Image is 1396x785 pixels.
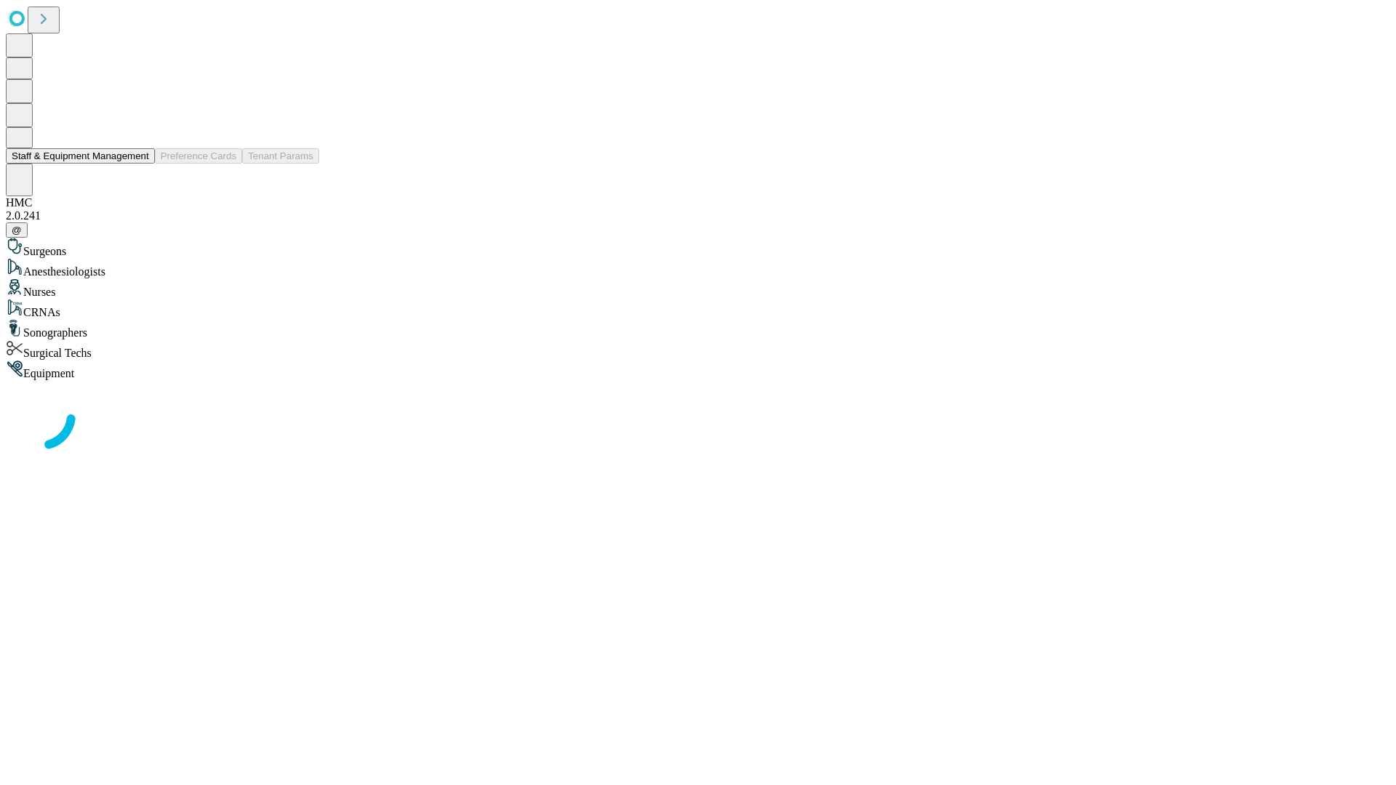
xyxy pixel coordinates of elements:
[6,299,1390,319] div: CRNAs
[6,148,155,164] button: Staff & Equipment Management
[155,148,242,164] button: Preference Cards
[6,258,1390,278] div: Anesthesiologists
[6,339,1390,360] div: Surgical Techs
[6,319,1390,339] div: Sonographers
[6,209,1390,222] div: 2.0.241
[6,278,1390,299] div: Nurses
[6,222,28,238] button: @
[6,196,1390,209] div: HMC
[242,148,319,164] button: Tenant Params
[6,360,1390,380] div: Equipment
[12,225,22,235] span: @
[6,238,1390,258] div: Surgeons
